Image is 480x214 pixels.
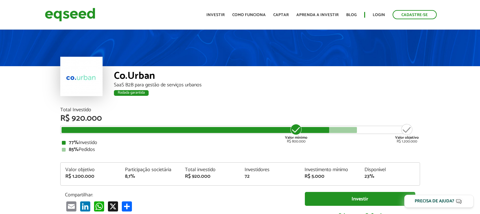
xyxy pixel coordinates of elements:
[79,201,92,211] a: LinkedIn
[395,123,419,143] div: R$ 1.200.000
[60,114,420,123] div: R$ 920.000
[62,140,418,145] div: Investido
[393,10,437,19] a: Cadastre-se
[373,13,385,17] a: Login
[65,174,116,179] div: R$ 1.200.000
[245,174,295,179] div: 72
[60,107,420,113] div: Total Investido
[125,167,175,172] div: Participação societária
[114,90,149,96] div: Rodada garantida
[185,167,235,172] div: Total investido
[62,147,418,152] div: Pedidos
[125,174,175,179] div: 8,1%
[93,201,105,211] a: WhatsApp
[69,145,79,154] strong: 85%
[232,13,266,17] a: Como funciona
[364,167,415,172] div: Disponível
[65,201,78,211] a: Email
[65,167,116,172] div: Valor objetivo
[395,135,419,141] strong: Valor objetivo
[206,13,225,17] a: Investir
[305,192,415,206] a: Investir
[69,138,79,147] strong: 77%
[296,13,339,17] a: Aprenda a investir
[114,71,420,83] div: Co.Urban
[305,167,355,172] div: Investimento mínimo
[305,174,355,179] div: R$ 5.000
[114,83,420,88] div: SaaS B2B para gestão de serviços urbanos
[346,13,357,17] a: Blog
[285,135,307,141] strong: Valor mínimo
[284,123,308,143] div: R$ 800.000
[364,174,415,179] div: 23%
[45,6,95,23] img: EqSeed
[121,201,133,211] a: Partilhar
[185,174,235,179] div: R$ 920.000
[245,167,295,172] div: Investidores
[65,192,295,198] p: Compartilhar:
[107,201,119,211] a: X
[273,13,289,17] a: Captar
